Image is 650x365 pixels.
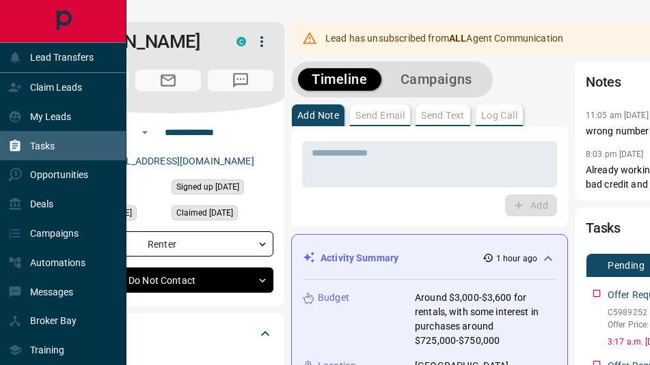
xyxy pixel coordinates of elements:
h1: [PERSON_NAME] [63,31,216,53]
p: Add Note [297,111,339,120]
button: Timeline [298,68,381,91]
button: Open [137,124,153,141]
div: Activity Summary1 hour ago [303,246,556,271]
span: Signed up [DATE] [176,180,239,194]
p: 8:03 pm [DATE] [586,149,644,159]
div: condos.ca [236,37,246,46]
p: 11:05 am [DATE] [586,111,649,120]
div: Tags [63,317,273,350]
span: Message [208,70,273,91]
div: Thu May 11 2017 [172,179,273,199]
div: Lead has unsubscribed from Agent Communication [325,26,563,50]
p: Activity Summary [321,251,398,265]
span: Claimed [DATE] [176,206,233,220]
h2: Tasks [586,217,621,239]
p: Around $3,000-$3,600 for rentals, with some interest in purchases around $725,000-$750,000 [415,291,556,348]
span: Email [135,70,201,91]
div: Thu Sep 04 2025 [172,205,273,224]
a: [EMAIL_ADDRESS][DOMAIN_NAME] [100,156,254,166]
p: 1 hour ago [496,252,537,265]
button: Campaigns [387,68,486,91]
p: Pending [608,261,645,270]
div: Renter [63,231,273,257]
strong: ALL [449,33,466,44]
div: Do Not Contact [63,267,273,293]
h2: Notes [586,71,621,93]
p: Budget [318,291,349,305]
